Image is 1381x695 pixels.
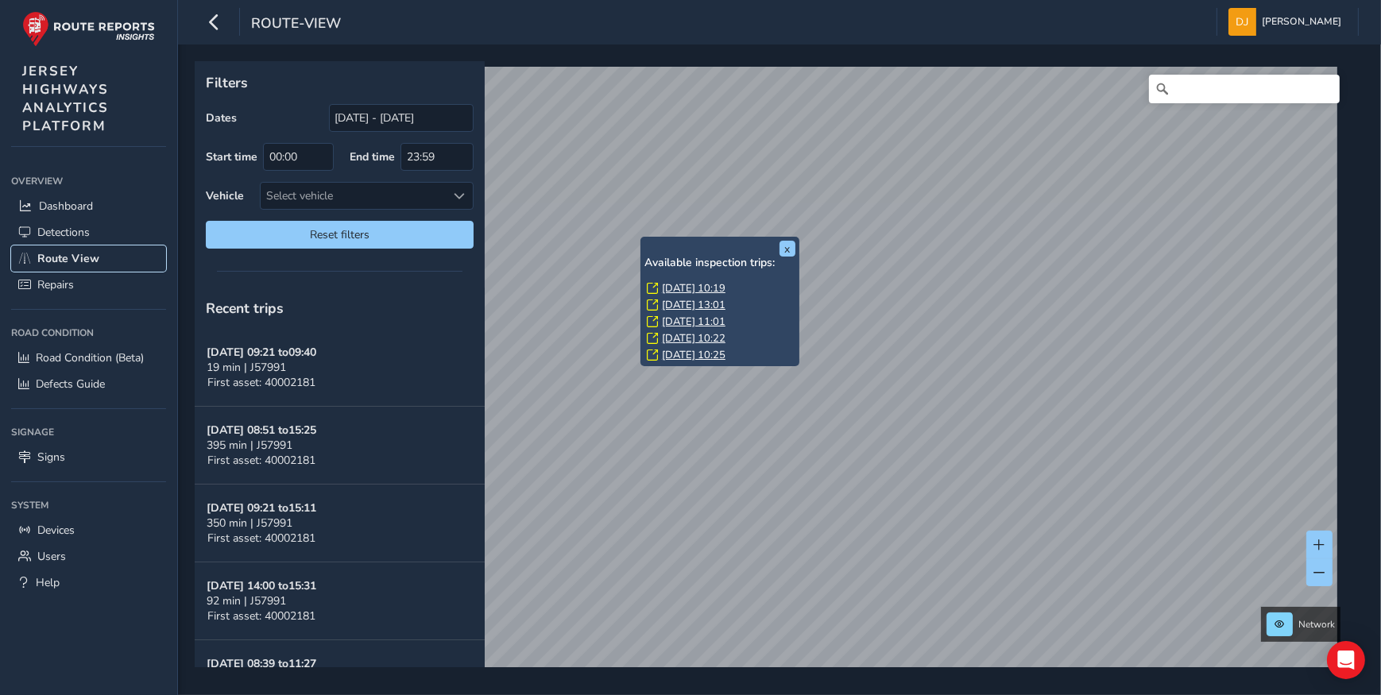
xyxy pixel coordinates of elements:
[11,272,166,298] a: Repairs
[195,485,485,562] button: [DATE] 09:21 to15:11350 min | J57991First asset: 40002181
[1228,8,1256,36] img: diamond-layout
[207,656,316,671] strong: [DATE] 08:39 to 11:27
[1228,8,1347,36] button: [PERSON_NAME]
[206,188,244,203] label: Vehicle
[11,420,166,444] div: Signage
[37,277,74,292] span: Repairs
[207,608,315,624] span: First asset: 40002181
[662,331,725,346] a: [DATE] 10:22
[207,345,316,360] strong: [DATE] 09:21 to 09:40
[662,298,725,312] a: [DATE] 13:01
[218,227,462,242] span: Reset filters
[779,241,795,257] button: x
[207,500,316,515] strong: [DATE] 09:21 to 15:11
[207,360,286,375] span: 19 min | J57991
[11,570,166,596] a: Help
[11,371,166,397] a: Defects Guide
[1327,641,1365,679] div: Open Intercom Messenger
[206,72,474,93] p: Filters
[1149,75,1340,103] input: Search
[11,493,166,517] div: System
[22,62,109,135] span: JERSEY HIGHWAYS ANALYTICS PLATFORM
[11,517,166,543] a: Devices
[207,375,315,390] span: First asset: 40002181
[37,251,99,266] span: Route View
[207,593,286,608] span: 92 min | J57991
[350,149,395,164] label: End time
[11,543,166,570] a: Users
[206,149,257,164] label: Start time
[207,578,316,593] strong: [DATE] 14:00 to 15:31
[36,376,105,392] span: Defects Guide
[37,225,90,240] span: Detections
[36,575,60,590] span: Help
[206,299,284,318] span: Recent trips
[11,193,166,219] a: Dashboard
[11,245,166,272] a: Route View
[662,315,725,329] a: [DATE] 11:01
[22,11,155,47] img: rr logo
[11,219,166,245] a: Detections
[644,257,795,270] h6: Available inspection trips:
[195,329,485,407] button: [DATE] 09:21 to09:4019 min | J57991First asset: 40002181
[206,110,237,125] label: Dates
[207,423,316,438] strong: [DATE] 08:51 to 15:25
[251,14,341,36] span: route-view
[195,562,485,640] button: [DATE] 14:00 to15:3192 min | J57991First asset: 40002181
[11,345,166,371] a: Road Condition (Beta)
[206,221,474,249] button: Reset filters
[11,444,166,470] a: Signs
[662,281,725,295] a: [DATE] 10:19
[37,523,75,538] span: Devices
[200,67,1337,685] canvas: Map
[207,531,315,546] span: First asset: 40002181
[36,350,144,365] span: Road Condition (Beta)
[1262,8,1341,36] span: [PERSON_NAME]
[207,453,315,468] span: First asset: 40002181
[207,438,292,453] span: 395 min | J57991
[1298,618,1335,631] span: Network
[11,169,166,193] div: Overview
[207,515,292,531] span: 350 min | J57991
[39,199,93,214] span: Dashboard
[261,183,447,209] div: Select vehicle
[195,407,485,485] button: [DATE] 08:51 to15:25395 min | J57991First asset: 40002181
[662,348,725,362] a: [DATE] 10:25
[37,549,66,564] span: Users
[37,450,65,465] span: Signs
[11,321,166,345] div: Road Condition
